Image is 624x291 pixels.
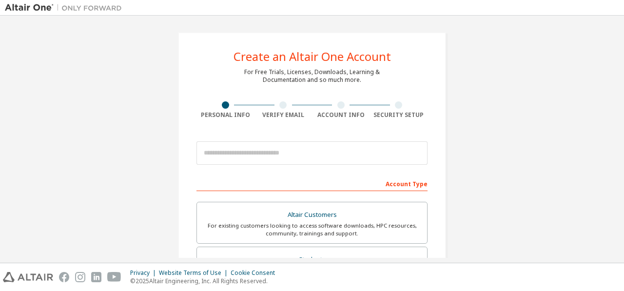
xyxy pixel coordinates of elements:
img: linkedin.svg [91,272,101,282]
img: youtube.svg [107,272,121,282]
div: Privacy [130,269,159,277]
div: Create an Altair One Account [234,51,391,62]
div: Account Info [312,111,370,119]
p: © 2025 Altair Engineering, Inc. All Rights Reserved. [130,277,281,285]
img: instagram.svg [75,272,85,282]
div: Account Type [196,175,428,191]
div: Personal Info [196,111,254,119]
div: Security Setup [370,111,428,119]
div: Students [203,253,421,267]
div: Verify Email [254,111,312,119]
img: Altair One [5,3,127,13]
div: For existing customers looking to access software downloads, HPC resources, community, trainings ... [203,222,421,237]
div: Altair Customers [203,208,421,222]
img: facebook.svg [59,272,69,282]
div: Website Terms of Use [159,269,231,277]
div: Cookie Consent [231,269,281,277]
div: For Free Trials, Licenses, Downloads, Learning & Documentation and so much more. [244,68,380,84]
img: altair_logo.svg [3,272,53,282]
